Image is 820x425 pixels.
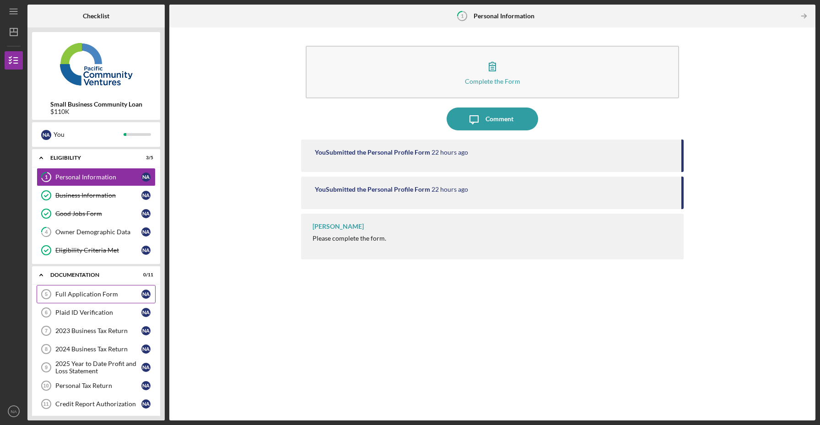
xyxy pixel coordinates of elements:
[55,173,141,181] div: Personal Information
[37,358,156,377] a: 92025 Year to Date Profit and Loss StatementNA
[37,322,156,340] a: 72023 Business Tax ReturnNA
[37,241,156,259] a: Eligibility Criteria MetNA
[461,13,464,19] tspan: 1
[141,363,151,372] div: N A
[55,309,141,316] div: Plaid ID Verification
[55,327,141,334] div: 2023 Business Tax Return
[55,360,141,375] div: 2025 Year to Date Profit and Loss Statement
[45,310,48,315] tspan: 6
[45,174,48,180] tspan: 1
[41,130,51,140] div: N A
[141,381,151,390] div: N A
[486,108,513,130] div: Comment
[45,291,48,297] tspan: 5
[141,191,151,200] div: N A
[141,326,151,335] div: N A
[306,46,679,98] button: Complete the Form
[137,155,153,161] div: 3 / 5
[141,246,151,255] div: N A
[50,101,142,108] b: Small Business Community Loan
[55,382,141,389] div: Personal Tax Return
[37,186,156,204] a: Business InformationNA
[37,377,156,395] a: 10Personal Tax ReturnNA
[141,399,151,409] div: N A
[37,395,156,413] a: 11Credit Report AuthorizationNA
[45,365,48,370] tspan: 9
[54,127,124,142] div: You
[141,227,151,237] div: N A
[55,210,141,217] div: Good Jobs Form
[315,149,430,156] div: You Submitted the Personal Profile Form
[43,383,49,388] tspan: 10
[50,272,130,278] div: Documentation
[465,78,520,85] div: Complete the Form
[5,402,23,420] button: NA
[474,12,534,20] b: Personal Information
[141,209,151,218] div: N A
[37,340,156,358] a: 82024 Business Tax ReturnNA
[432,149,468,156] time: 2025-09-04 23:47
[43,401,49,407] tspan: 11
[141,290,151,299] div: N A
[55,228,141,236] div: Owner Demographic Data
[32,37,160,91] img: Product logo
[37,303,156,322] a: 6Plaid ID VerificationNA
[55,345,141,353] div: 2024 Business Tax Return
[141,172,151,182] div: N A
[45,346,48,352] tspan: 8
[11,409,17,414] text: NA
[50,108,142,115] div: $110K
[37,204,156,223] a: Good Jobs FormNA
[447,108,538,130] button: Comment
[313,223,364,230] div: [PERSON_NAME]
[45,328,48,334] tspan: 7
[315,186,430,193] div: You Submitted the Personal Profile Form
[55,400,141,408] div: Credit Report Authorization
[83,12,109,20] b: Checklist
[432,186,468,193] time: 2025-09-04 23:43
[55,192,141,199] div: Business Information
[141,344,151,354] div: N A
[55,247,141,254] div: Eligibility Criteria Met
[141,308,151,317] div: N A
[37,168,156,186] a: 1Personal InformationNA
[55,291,141,298] div: Full Application Form
[37,285,156,303] a: 5Full Application FormNA
[137,272,153,278] div: 0 / 11
[37,223,156,241] a: 4Owner Demographic DataNA
[313,235,386,242] div: Please complete the form.
[45,229,48,235] tspan: 4
[50,155,130,161] div: Eligibility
